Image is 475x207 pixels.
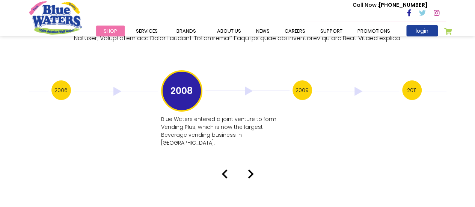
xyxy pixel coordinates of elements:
p: [PHONE_NUMBER] [353,1,427,9]
a: Promotions [350,26,398,36]
a: about us [210,26,249,36]
h3: 2009 [293,80,312,100]
span: Brands [176,27,196,35]
span: Call Now : [353,1,379,9]
span: Shop [104,27,117,35]
h3: 2006 [51,80,71,100]
a: News [249,26,277,36]
p: Blue Waters entered a joint venture to form Vending Plus, which is now the largest Beverage vendi... [161,115,288,147]
span: Services [136,27,158,35]
a: careers [277,26,313,36]
a: login [406,25,438,36]
a: store logo [29,1,82,34]
a: support [313,26,350,36]
h3: 2008 [161,70,202,112]
h3: 2011 [402,80,422,100]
